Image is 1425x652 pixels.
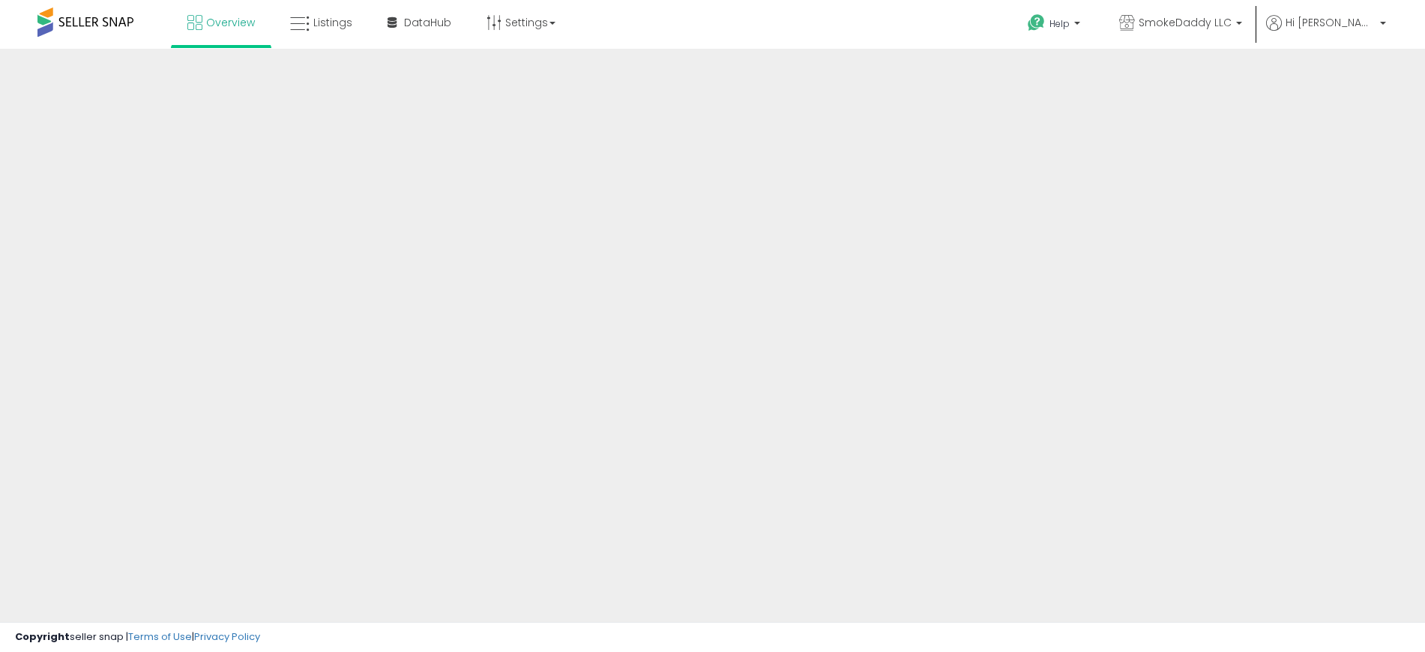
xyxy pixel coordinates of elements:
div: seller snap | | [15,630,260,644]
a: Hi [PERSON_NAME] [1266,15,1386,49]
span: Overview [206,15,255,30]
strong: Copyright [15,629,70,644]
a: Terms of Use [128,629,192,644]
span: DataHub [404,15,451,30]
span: Help [1049,17,1070,30]
i: Get Help [1027,14,1046,32]
a: Help [1016,2,1095,49]
span: SmokeDaddy LLC [1139,15,1232,30]
span: Listings [313,15,352,30]
a: Privacy Policy [194,629,260,644]
span: Hi [PERSON_NAME] [1286,15,1376,30]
